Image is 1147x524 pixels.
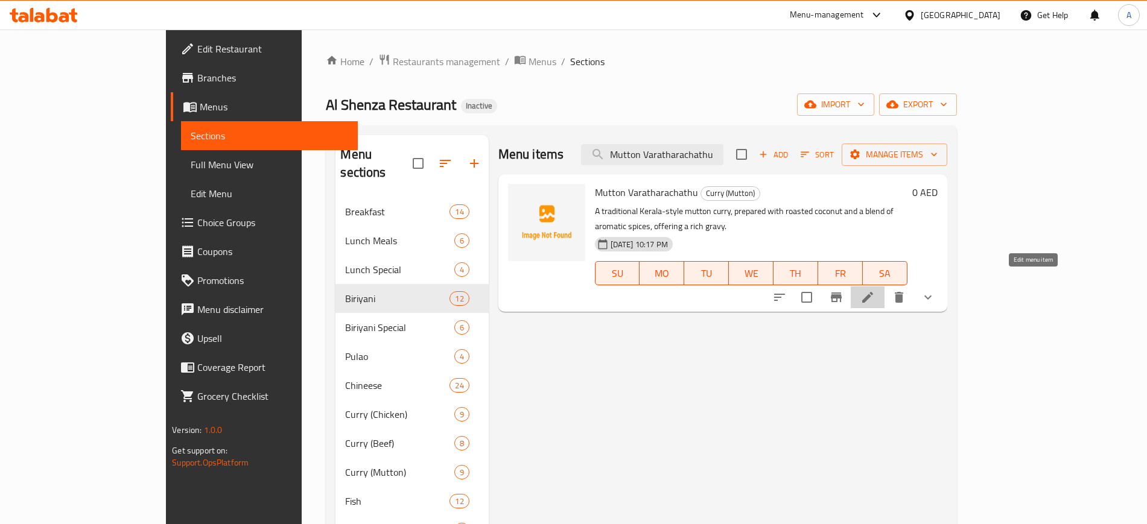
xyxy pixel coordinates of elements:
span: SA [868,265,903,282]
span: 12 [450,293,468,305]
div: Pulao4 [335,342,488,371]
h6: 0 AED [912,184,938,201]
a: Upsell [171,324,357,353]
span: Coupons [197,244,348,259]
button: TH [774,261,818,285]
div: Biriyani Special6 [335,313,488,342]
span: 9 [455,467,469,478]
span: Add item [754,145,793,164]
div: Chineese [345,378,450,393]
span: Edit Restaurant [197,42,348,56]
div: Biriyani [345,291,450,306]
div: Lunch Special4 [335,255,488,284]
a: Support.OpsPlatform [172,455,249,470]
a: Grocery Checklist [171,382,357,411]
span: import [807,97,865,112]
a: Menu disclaimer [171,295,357,324]
button: WE [729,261,774,285]
div: Curry (Mutton)9 [335,458,488,487]
span: Sections [570,54,605,69]
div: items [454,436,469,450]
div: items [450,204,469,219]
h2: Menu items [498,145,564,163]
span: Mutton Varatharachathu [595,183,698,201]
div: items [454,320,469,335]
button: sort-choices [765,283,794,312]
button: Add [754,145,793,164]
span: Choice Groups [197,215,348,230]
button: show more [913,283,942,312]
span: Curry (Chicken) [345,407,454,421]
button: export [879,93,957,116]
div: Curry (Mutton) [701,186,760,201]
li: / [561,54,565,69]
span: export [889,97,947,112]
a: Promotions [171,266,357,295]
a: Edit Restaurant [171,34,357,63]
button: delete [885,283,913,312]
div: Curry (Beef) [345,436,454,450]
a: Menus [171,92,357,121]
div: items [454,407,469,421]
button: SU [595,261,640,285]
span: 6 [455,322,469,333]
a: Restaurants management [378,54,500,69]
span: 4 [455,351,469,362]
div: Lunch Meals6 [335,226,488,255]
div: Biriyani Special [345,320,454,335]
span: Sort sections [431,149,460,178]
button: MO [640,261,684,285]
span: 12 [450,496,468,507]
div: Breakfast14 [335,197,488,226]
p: A traditional Kerala-style mutton curry, prepared with roasted coconut and a blend of aromatic sp... [595,204,907,234]
span: Get support on: [172,443,227,458]
div: Inactive [461,99,497,113]
svg: Show Choices [921,290,935,305]
span: A [1126,8,1131,22]
div: Fish12 [335,487,488,516]
div: items [454,262,469,277]
div: items [450,494,469,508]
div: Lunch Meals [345,233,454,248]
span: Inactive [461,101,497,111]
span: TU [689,265,724,282]
a: Full Menu View [181,150,357,179]
span: TH [778,265,813,282]
div: items [454,233,469,248]
div: Curry (Beef)8 [335,429,488,458]
span: Select all sections [405,151,431,176]
div: items [450,291,469,306]
span: Version: [172,422,202,438]
div: items [450,378,469,393]
span: Add [757,148,790,162]
span: 1.0.0 [204,422,223,438]
button: import [797,93,874,116]
span: 4 [455,264,469,276]
span: FR [823,265,858,282]
span: Breakfast [345,204,450,219]
a: Edit Menu [181,179,357,208]
span: 9 [455,409,469,420]
div: [GEOGRAPHIC_DATA] [921,8,1000,22]
a: Sections [181,121,357,150]
div: Curry (Chicken)9 [335,400,488,429]
span: Sort [801,148,834,162]
span: 6 [455,235,469,247]
span: Fish [345,494,450,508]
span: Pulao [345,349,454,364]
span: Restaurants management [393,54,500,69]
span: Curry (Mutton) [345,465,454,479]
span: Al Shenza Restaurant [326,91,456,118]
span: Edit Menu [191,186,348,201]
button: FR [818,261,863,285]
button: TU [684,261,729,285]
div: items [454,465,469,479]
span: Menus [529,54,556,69]
a: Coverage Report [171,353,357,382]
button: SA [863,261,907,285]
span: Lunch Special [345,262,454,277]
span: Upsell [197,331,348,346]
span: [DATE] 10:17 PM [606,239,673,250]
